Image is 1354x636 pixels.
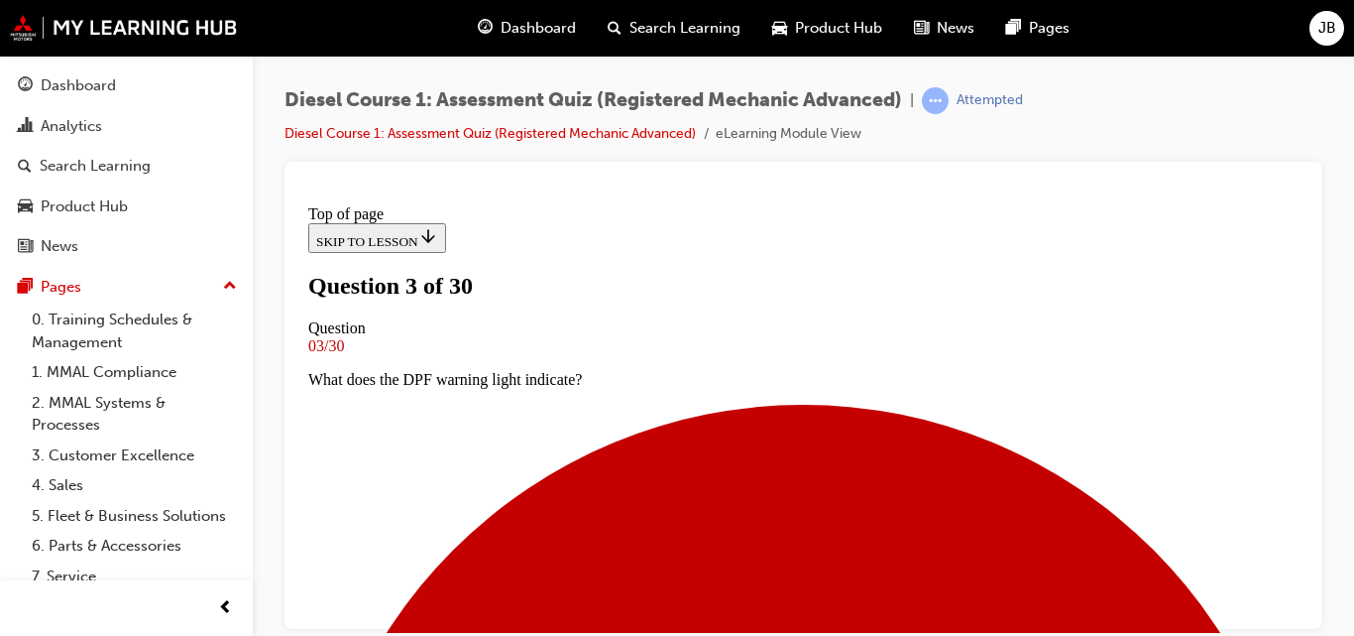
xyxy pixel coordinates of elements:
a: guage-iconDashboard [462,8,592,49]
a: car-iconProduct Hub [756,8,898,49]
a: Analytics [8,108,245,145]
span: learningRecordVerb_ATTEMPT-icon [922,87,949,114]
a: 7. Service [24,562,245,592]
div: Question [8,122,998,140]
a: 0. Training Schedules & Management [24,305,245,357]
span: JB [1318,17,1336,40]
a: search-iconSearch Learning [592,8,756,49]
a: news-iconNews [898,8,990,49]
a: 3. Customer Excellence [24,441,245,471]
p: What does the DPF warning light indicate? [8,174,998,191]
div: Top of page [8,8,998,26]
li: eLearning Module View [716,123,861,146]
a: 4. Sales [24,470,245,501]
span: prev-icon [218,596,233,621]
a: Dashboard [8,67,245,104]
span: Pages [1029,17,1070,40]
a: Diesel Course 1: Assessment Quiz (Registered Mechanic Advanced) [284,125,696,142]
div: Product Hub [41,195,128,218]
a: pages-iconPages [990,8,1085,49]
span: guage-icon [18,77,33,95]
button: SKIP TO LESSON [8,26,146,56]
h1: Question 3 of 30 [8,75,998,102]
span: up-icon [223,274,237,300]
span: | [910,89,914,112]
div: Dashboard [41,74,116,97]
span: Search Learning [629,17,740,40]
div: Pages [41,276,81,299]
span: car-icon [18,198,33,216]
button: JB [1309,11,1344,46]
a: News [8,228,245,265]
a: Product Hub [8,189,245,225]
a: 5. Fleet & Business Solutions [24,501,245,532]
button: Pages [8,269,245,306]
span: car-icon [772,16,787,41]
span: pages-icon [18,279,33,297]
div: Attempted [957,91,1023,110]
span: pages-icon [1006,16,1021,41]
div: News [41,235,78,258]
span: News [937,17,974,40]
a: Search Learning [8,148,245,185]
div: Analytics [41,115,102,138]
button: DashboardAnalyticsSearch LearningProduct HubNews [8,64,245,269]
span: Product Hub [795,17,882,40]
span: search-icon [608,16,621,41]
div: Search Learning [40,155,151,178]
span: chart-icon [18,118,33,136]
a: 6. Parts & Accessories [24,531,245,562]
span: news-icon [914,16,929,41]
a: 1. MMAL Compliance [24,357,245,388]
img: mmal [10,15,238,41]
span: guage-icon [478,16,493,41]
span: Diesel Course 1: Assessment Quiz (Registered Mechanic Advanced) [284,89,902,112]
span: search-icon [18,158,32,176]
div: 03/30 [8,140,998,158]
span: SKIP TO LESSON [16,37,138,52]
span: news-icon [18,238,33,256]
span: Dashboard [501,17,576,40]
a: 2. MMAL Systems & Processes [24,388,245,441]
